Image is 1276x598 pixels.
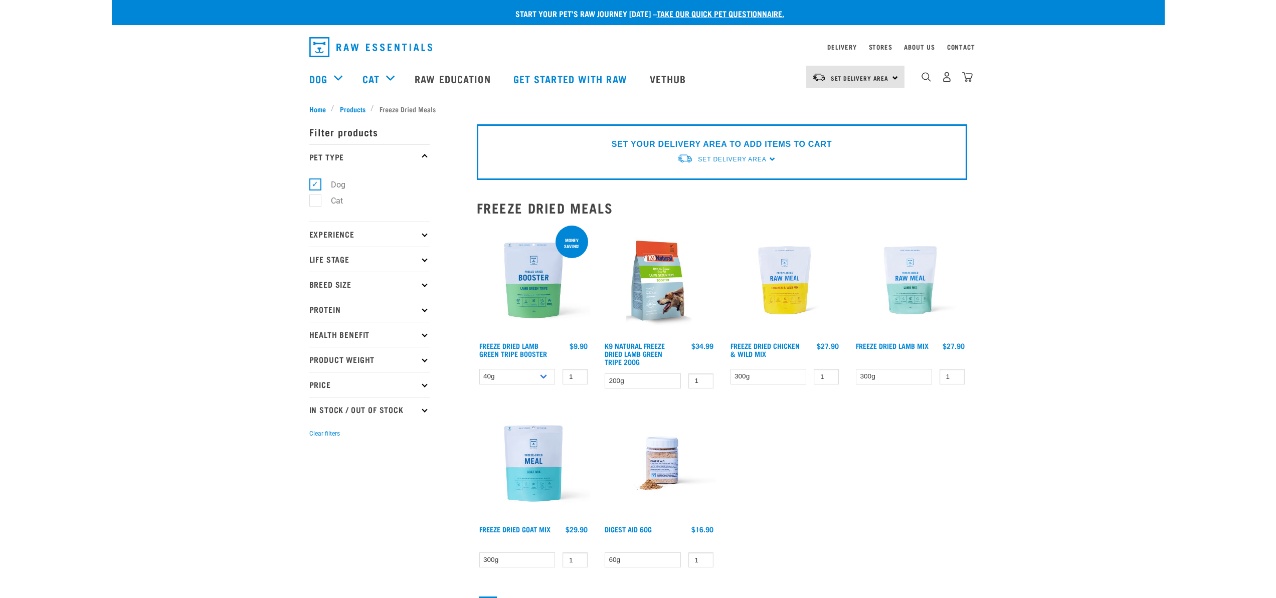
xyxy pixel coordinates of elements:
[817,342,839,350] div: $27.90
[340,104,366,114] span: Products
[309,429,340,438] button: Clear filters
[943,342,965,350] div: $27.90
[309,144,430,169] p: Pet Type
[570,342,588,350] div: $9.90
[309,397,430,422] p: In Stock / Out Of Stock
[605,344,665,363] a: K9 Natural Freeze Dried Lamb Green Tripe 200g
[605,527,652,531] a: Digest Aid 60g
[309,372,430,397] p: Price
[831,76,889,80] span: Set Delivery Area
[940,369,965,384] input: 1
[479,527,551,531] a: Freeze Dried Goat Mix
[503,59,640,99] a: Get started with Raw
[563,552,588,568] input: 1
[405,59,503,99] a: Raw Education
[309,104,967,114] nav: breadcrumbs
[309,247,430,272] p: Life Stage
[814,369,839,384] input: 1
[698,156,766,163] span: Set Delivery Area
[688,373,713,389] input: 1
[309,297,430,322] p: Protein
[315,178,349,191] label: Dog
[869,45,892,49] a: Stores
[602,407,716,520] img: Raw Essentials Digest Aid Pet Supplement
[812,73,826,82] img: van-moving.png
[731,344,800,355] a: Freeze Dried Chicken & Wild Mix
[827,45,856,49] a: Delivery
[566,525,588,533] div: $29.90
[556,233,588,254] div: Money saving!
[301,33,975,61] nav: dropdown navigation
[691,525,713,533] div: $16.90
[309,322,430,347] p: Health Benefit
[942,72,952,82] img: user.png
[309,347,430,372] p: Product Weight
[309,37,432,57] img: Raw Essentials Logo
[947,45,975,49] a: Contact
[962,72,973,82] img: home-icon@2x.png
[602,224,716,337] img: K9 Square
[563,369,588,384] input: 1
[112,59,1165,99] nav: dropdown navigation
[477,224,591,337] img: Freeze Dried Lamb Green Tripe
[334,104,371,114] a: Products
[853,224,967,337] img: RE Product Shoot 2023 Nov8677
[315,194,347,207] label: Cat
[640,59,699,99] a: Vethub
[119,8,1172,20] p: Start your pet’s raw journey [DATE] –
[677,153,693,164] img: van-moving.png
[309,272,430,297] p: Breed Size
[904,45,935,49] a: About Us
[477,200,967,216] h2: Freeze Dried Meals
[362,71,380,86] a: Cat
[856,344,929,347] a: Freeze Dried Lamb Mix
[728,224,842,337] img: RE Product Shoot 2023 Nov8678
[309,71,327,86] a: Dog
[309,119,430,144] p: Filter products
[657,11,784,16] a: take our quick pet questionnaire.
[922,72,931,82] img: home-icon-1@2x.png
[612,138,832,150] p: SET YOUR DELIVERY AREA TO ADD ITEMS TO CART
[309,104,326,114] span: Home
[309,104,331,114] a: Home
[691,342,713,350] div: $34.99
[309,222,430,247] p: Experience
[479,344,547,355] a: Freeze Dried Lamb Green Tripe Booster
[688,552,713,568] input: 1
[477,407,591,520] img: Raw Essentials Freeze Dried Goat Mix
